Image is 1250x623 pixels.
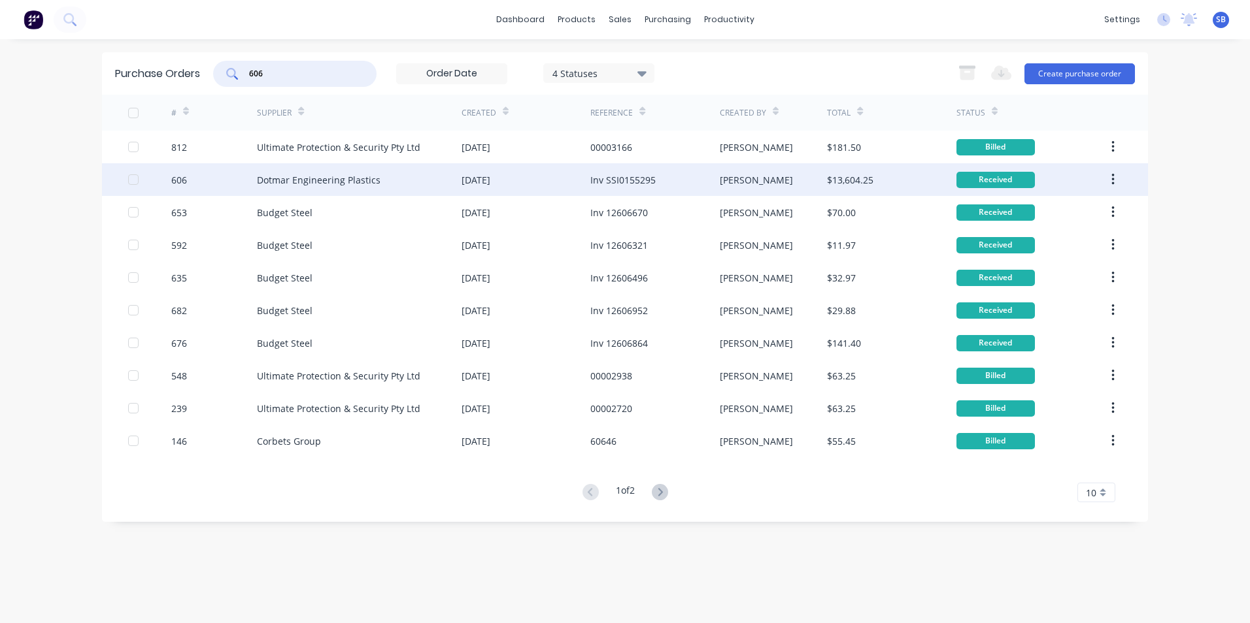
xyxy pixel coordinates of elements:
[462,140,490,154] div: [DATE]
[590,434,617,448] div: 60646
[590,107,633,119] div: Reference
[171,173,187,187] div: 606
[827,140,861,154] div: $181.50
[827,434,856,448] div: $55.45
[462,173,490,187] div: [DATE]
[956,139,1035,155] div: Billed
[698,10,761,29] div: productivity
[720,271,793,285] div: [PERSON_NAME]
[257,173,380,187] div: Dotmar Engineering Plastics
[462,402,490,415] div: [DATE]
[956,172,1035,188] div: Received
[397,64,507,84] input: Order Date
[720,107,766,119] div: Created By
[171,402,187,415] div: 239
[462,434,490,448] div: [DATE]
[171,107,177,119] div: #
[462,107,496,119] div: Created
[1024,63,1135,84] button: Create purchase order
[462,369,490,383] div: [DATE]
[590,271,648,285] div: Inv 12606496
[590,369,632,383] div: 00002938
[827,271,856,285] div: $32.97
[590,140,632,154] div: 00003166
[827,402,856,415] div: $63.25
[720,434,793,448] div: [PERSON_NAME]
[720,402,793,415] div: [PERSON_NAME]
[720,206,793,219] div: [PERSON_NAME]
[257,434,321,448] div: Corbets Group
[171,238,187,252] div: 592
[462,206,490,219] div: [DATE]
[827,206,856,219] div: $70.00
[257,271,312,285] div: Budget Steel
[956,335,1035,351] div: Received
[551,10,602,29] div: products
[257,402,420,415] div: Ultimate Protection & Security Pty Ltd
[956,107,985,119] div: Status
[590,304,648,317] div: Inv 12606952
[956,302,1035,319] div: Received
[171,434,187,448] div: 146
[590,402,632,415] div: 00002720
[171,336,187,350] div: 676
[827,304,856,317] div: $29.88
[257,336,312,350] div: Budget Steel
[720,369,793,383] div: [PERSON_NAME]
[956,433,1035,449] div: Billed
[248,67,356,80] input: Search purchase orders...
[462,336,490,350] div: [DATE]
[602,10,638,29] div: sales
[1086,486,1096,500] span: 10
[257,238,312,252] div: Budget Steel
[1098,10,1147,29] div: settings
[257,304,312,317] div: Budget Steel
[1216,14,1226,25] span: SB
[552,66,646,80] div: 4 Statuses
[24,10,43,29] img: Factory
[590,206,648,219] div: Inv 12606670
[115,66,200,82] div: Purchase Orders
[462,238,490,252] div: [DATE]
[956,270,1035,286] div: Received
[827,369,856,383] div: $63.25
[956,237,1035,253] div: Received
[257,107,292,119] div: Supplier
[827,173,873,187] div: $13,604.25
[257,206,312,219] div: Budget Steel
[590,336,648,350] div: Inv 12606864
[720,173,793,187] div: [PERSON_NAME]
[171,140,187,154] div: 812
[720,140,793,154] div: [PERSON_NAME]
[720,238,793,252] div: [PERSON_NAME]
[462,271,490,285] div: [DATE]
[720,304,793,317] div: [PERSON_NAME]
[171,271,187,285] div: 635
[720,336,793,350] div: [PERSON_NAME]
[590,238,648,252] div: Inv 12606321
[616,483,635,502] div: 1 of 2
[590,173,656,187] div: Inv SSI0155295
[171,369,187,383] div: 548
[827,238,856,252] div: $11.97
[956,400,1035,417] div: Billed
[257,140,420,154] div: Ultimate Protection & Security Pty Ltd
[638,10,698,29] div: purchasing
[956,204,1035,221] div: Received
[171,304,187,317] div: 682
[462,304,490,317] div: [DATE]
[956,368,1035,384] div: Billed
[490,10,551,29] a: dashboard
[257,369,420,383] div: Ultimate Protection & Security Pty Ltd
[827,336,861,350] div: $141.40
[827,107,851,119] div: Total
[171,206,187,219] div: 653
